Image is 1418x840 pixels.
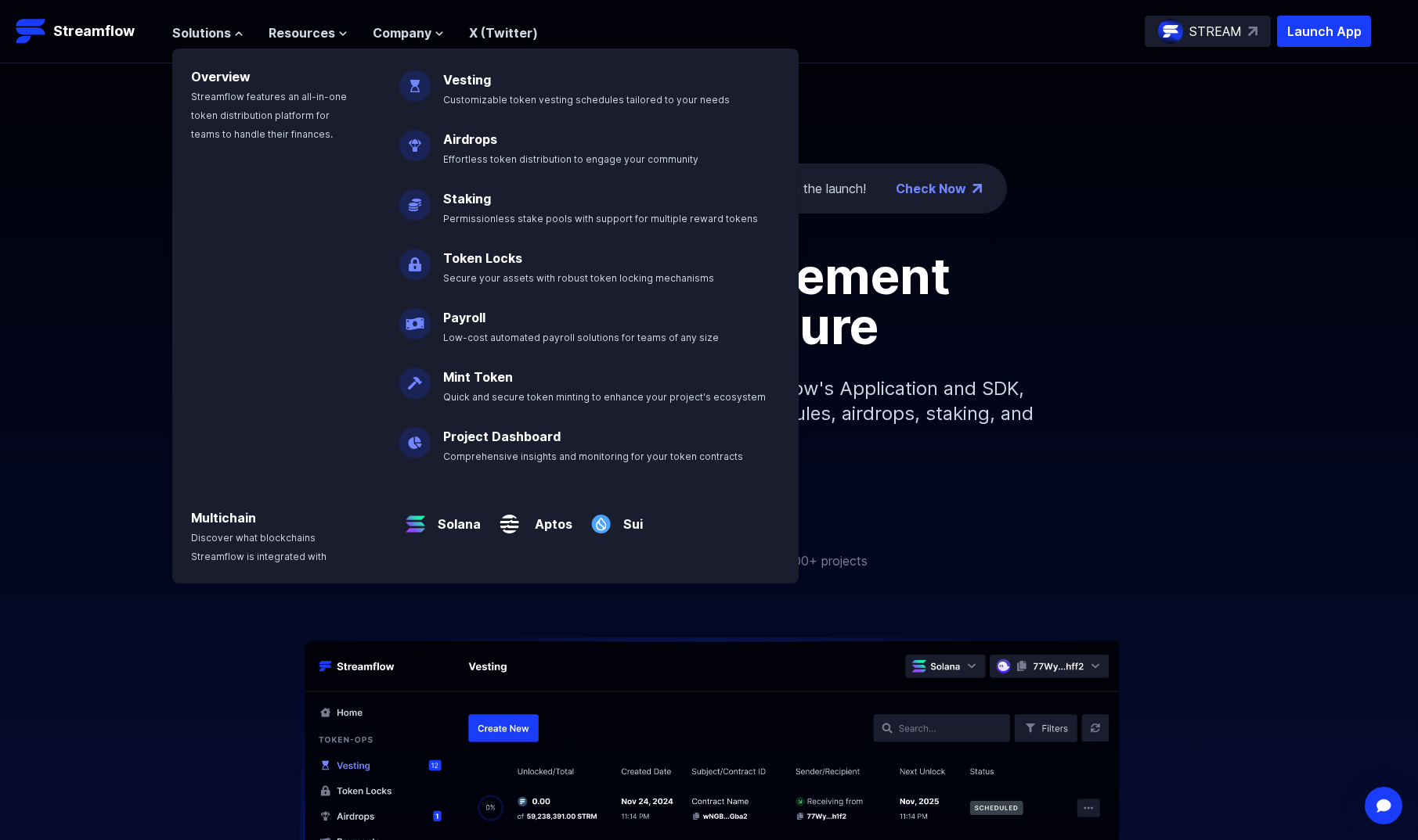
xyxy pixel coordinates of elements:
img: top-right-arrow.svg [1248,27,1257,36]
img: Mint Token [399,355,431,399]
span: Resources [269,23,335,42]
button: Launch App [1277,16,1371,47]
a: Check Now [896,179,966,198]
span: Streamflow features an all-in-one token distribution platform for teams to handle their finances. [191,91,347,140]
img: Sui [585,496,617,540]
p: STREAM [1189,22,1242,41]
a: Streamflow [16,16,157,47]
div: Open Intercom Messenger [1365,787,1402,824]
span: Customizable token vesting schedules tailored to your needs [443,94,730,106]
img: Vesting [399,58,431,102]
a: Solana [431,502,481,533]
img: Project Dashboard [399,415,431,458]
a: Overview [191,69,251,84]
a: Token Locks [443,250,522,266]
a: Sui [617,502,643,533]
button: Resources [269,23,348,42]
a: Vesting [443,72,491,88]
span: Quick and secure token minting to enhance your project's ecosystem [443,391,766,403]
img: Solana [399,496,431,540]
span: Company [373,23,431,42]
a: Multichain [191,510,256,526]
span: Effortless token distribution to engage your community [443,153,698,165]
a: Aptos [525,502,572,533]
img: Airdrops [399,117,431,161]
img: top-right-arrow.png [972,184,982,193]
img: Streamflow Logo [16,16,47,47]
img: streamflow-logo-circle.png [1158,19,1183,44]
a: Project Dashboard [443,429,561,444]
a: Airdrops [443,131,497,147]
button: Company [373,23,444,42]
img: Staking [399,177,431,221]
span: Permissionless stake pools with support for multiple reward tokens [443,213,758,224]
span: Comprehensive insights and monitoring for your token contracts [443,451,743,462]
span: Low-cost automated payroll solutions for teams of any size [443,332,719,343]
img: Payroll [399,296,431,339]
p: Streamflow [53,20,135,42]
img: Token Locks [399,236,431,280]
a: Payroll [443,310,485,325]
a: STREAM [1145,16,1271,47]
a: X (Twitter) [469,25,538,41]
a: Mint Token [443,369,513,385]
span: Secure your assets with robust token locking mechanisms [443,272,714,284]
span: Solutions [172,23,231,42]
button: Solutions [172,23,244,42]
span: Discover what blockchains Streamflow is integrated with [191,532,327,562]
img: Aptos [493,496,525,540]
a: Staking [443,191,491,206]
